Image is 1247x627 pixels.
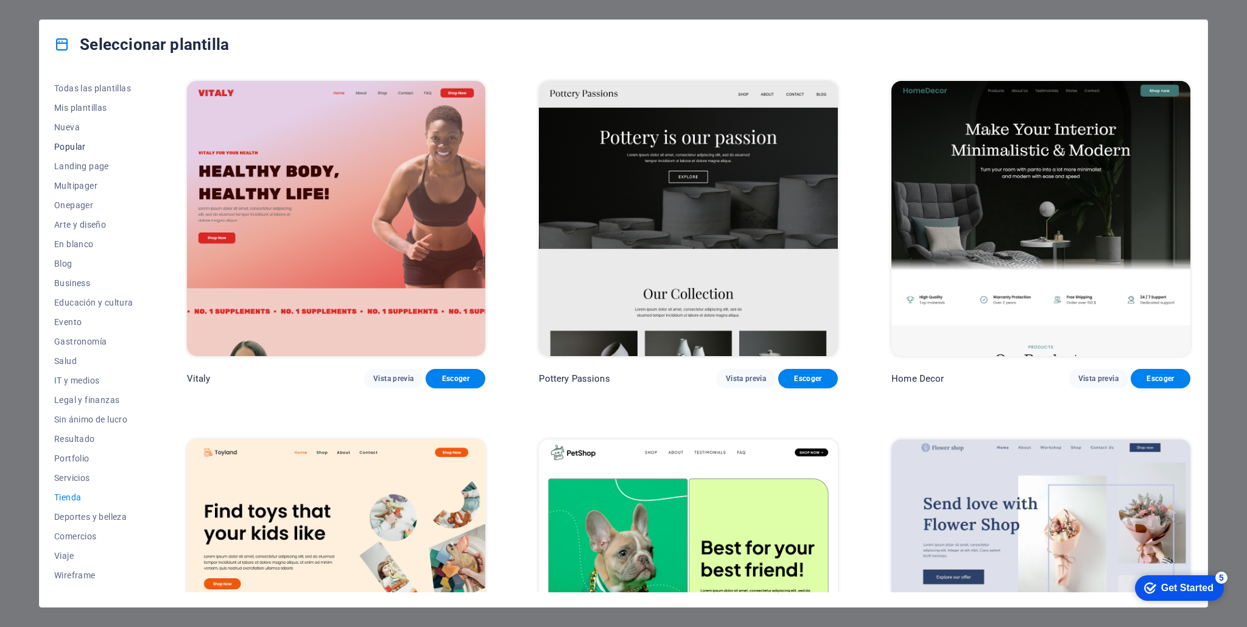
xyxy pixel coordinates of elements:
span: Viaje [54,551,133,561]
button: Landing page [54,156,133,176]
span: Deportes y belleza [54,512,133,522]
span: Popular [54,142,133,152]
button: Arte y diseño [54,215,133,234]
span: Servicios [54,473,133,483]
span: Business [54,278,133,288]
span: Mis plantillas [54,103,133,113]
span: Escoger [788,374,828,384]
button: Servicios [54,468,133,488]
span: Resultado [54,434,133,444]
span: Todas las plantillas [54,83,133,93]
span: Escoger [435,374,476,384]
span: Evento [54,317,133,327]
button: Salud [54,351,133,371]
span: En blanco [54,239,133,249]
span: Arte y diseño [54,220,133,229]
button: Comercios [54,527,133,546]
button: Mis plantillas [54,98,133,117]
button: Sin ánimo de lucro [54,410,133,429]
span: Gastronomía [54,337,133,346]
p: Home Decor [891,373,944,385]
span: Portfolio [54,454,133,463]
div: Get Started [36,13,88,24]
button: Deportes y belleza [54,507,133,527]
button: Escoger [1131,369,1190,388]
span: Comercios [54,531,133,541]
button: Multipager [54,176,133,195]
button: Vista previa [364,369,423,388]
span: IT y medios [54,376,133,385]
button: Legal y finanzas [54,390,133,410]
span: Escoger [1140,374,1181,384]
p: Vitaly [187,373,211,385]
span: Nueva [54,122,133,132]
button: Popular [54,137,133,156]
h4: Seleccionar plantilla [54,35,229,54]
span: Educación y cultura [54,298,133,307]
div: 5 [90,2,102,15]
button: Resultado [54,429,133,449]
span: Sin ánimo de lucro [54,415,133,424]
span: Vista previa [373,374,413,384]
span: Vista previa [726,374,766,384]
span: Salud [54,356,133,366]
button: Evento [54,312,133,332]
span: Wireframe [54,570,133,580]
span: Tienda [54,492,133,502]
button: Vista previa [716,369,776,388]
img: Pottery Passions [539,81,838,356]
span: Legal y finanzas [54,395,133,405]
button: Nueva [54,117,133,137]
button: Blog [54,254,133,273]
span: Vista previa [1078,374,1119,384]
button: Escoger [426,369,485,388]
button: Wireframe [54,566,133,585]
button: Gastronomía [54,332,133,351]
button: Viaje [54,546,133,566]
button: Business [54,273,133,293]
button: Todas las plantillas [54,79,133,98]
button: Escoger [778,369,838,388]
p: Pottery Passions [539,373,609,385]
img: Home Decor [891,81,1190,356]
img: Vitaly [187,81,486,356]
button: Vista previa [1069,369,1128,388]
span: Multipager [54,181,133,191]
button: IT y medios [54,371,133,390]
button: Portfolio [54,449,133,468]
span: Landing page [54,161,133,171]
button: Tienda [54,488,133,507]
div: Get Started 5 items remaining, 0% complete [10,6,99,32]
button: En blanco [54,234,133,254]
span: Blog [54,259,133,268]
button: Onepager [54,195,133,215]
span: Onepager [54,200,133,210]
button: Educación y cultura [54,293,133,312]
